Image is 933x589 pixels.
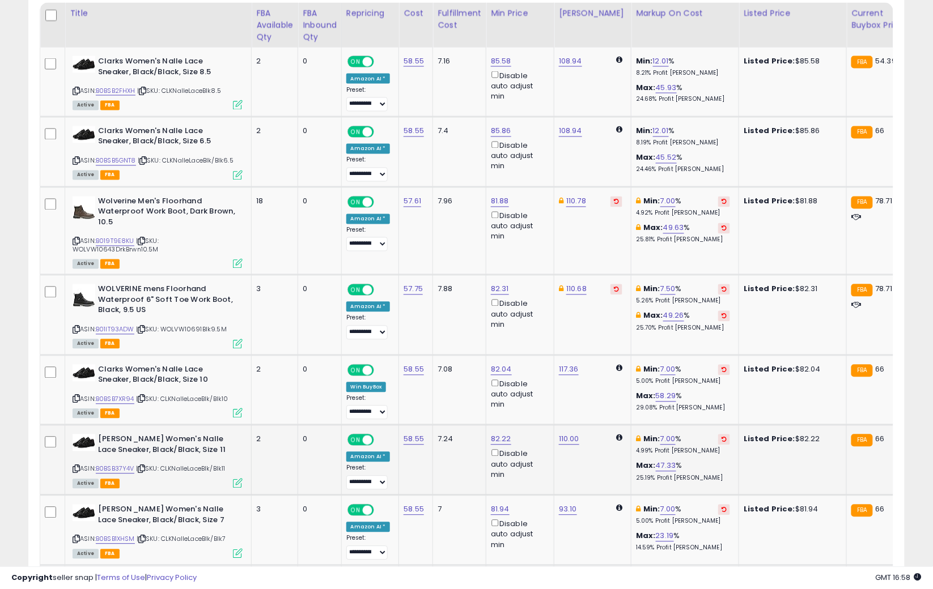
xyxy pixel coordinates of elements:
div: 7.08 [438,365,477,375]
div: FBA Available Qty [256,7,293,43]
span: All listings currently available for purchase on Amazon [73,549,99,559]
a: 81.94 [491,504,510,515]
span: All listings currently available for purchase on Amazon [73,101,99,110]
span: All listings currently available for purchase on Amazon [73,339,99,349]
b: Max: [636,391,656,402]
a: 7.50 [660,284,676,295]
div: 7.4 [438,126,477,136]
div: Cost [404,7,428,19]
div: $85.58 [744,56,838,66]
span: | SKU: WOLVW10691Blk9.5M [136,325,227,334]
span: All listings currently available for purchase on Amazon [73,259,99,269]
small: FBA [851,284,872,297]
a: 82.22 [491,434,511,445]
b: WOLVERINE mens Floorhand Waterproof 6" Soft Toe Work Boot, Black, 9.5 US [98,284,236,319]
b: Max: [636,460,656,471]
div: Disable auto adjust min [491,69,545,102]
a: B0BSB5GNT8 [96,156,136,166]
a: 7.00 [660,364,676,375]
div: Title [70,7,247,19]
div: Preset: [346,314,391,340]
div: Amazon AI * [346,522,391,532]
div: Amazon AI * [346,74,391,84]
div: seller snap | | [11,573,197,583]
div: Preset: [346,535,391,560]
div: 2 [256,56,289,66]
span: OFF [372,436,391,445]
div: % [636,223,730,244]
small: FBA [851,197,872,209]
div: 2 [256,365,289,375]
strong: Copyright [11,572,53,583]
span: OFF [372,506,391,515]
a: 108.94 [559,56,582,67]
div: ASIN: [73,126,243,179]
a: 117.36 [559,364,579,375]
div: 7.16 [438,56,477,66]
span: 78.71 [876,196,893,207]
p: 8.19% Profit [PERSON_NAME] [636,139,730,147]
div: [PERSON_NAME] [559,7,626,19]
div: Fulfillment Cost [438,7,481,31]
span: | SKU: CLKNalleLaceBlk/Blk6.5 [138,156,234,165]
img: 31161VgeKUL._SL40_.jpg [73,434,95,451]
div: Preset: [346,156,391,182]
small: FBA [851,126,872,139]
a: 82.04 [491,364,512,375]
b: Clarks Women's Nalle Lace Sneaker, Black/Black, Size 6.5 [98,126,236,150]
a: 58.29 [656,391,676,402]
div: Amazon AI * [346,214,391,224]
b: Listed Price: [744,56,795,66]
a: 58.55 [404,56,424,67]
img: 41bKVsaD2nL._SL40_.jpg [73,284,95,307]
span: OFF [372,285,391,295]
div: Preset: [346,227,391,252]
img: 31161VgeKUL._SL40_.jpg [73,365,95,382]
b: Listed Price: [744,504,795,515]
p: 4.92% Profit [PERSON_NAME] [636,210,730,217]
div: Disable auto adjust min [491,297,545,330]
b: Max: [643,310,663,321]
div: 7.96 [438,197,477,207]
div: 0 [303,197,333,207]
span: OFF [372,127,391,136]
b: Min: [643,196,660,207]
div: Disable auto adjust min [491,210,545,242]
a: 82.31 [491,284,509,295]
span: ON [349,506,363,515]
span: ON [349,197,363,207]
span: 78.71 [876,284,893,294]
a: 110.68 [566,284,587,295]
div: % [636,391,730,412]
a: 85.86 [491,126,511,137]
div: ASIN: [73,284,243,347]
div: Win BuyBox [346,382,387,392]
a: 93.10 [559,504,577,515]
div: % [636,434,730,455]
p: 25.70% Profit [PERSON_NAME] [636,325,730,332]
div: $81.94 [744,505,838,515]
a: Privacy Policy [147,572,197,583]
a: B0BSB7XR94 [96,395,134,404]
p: 29.08% Profit [PERSON_NAME] [636,404,730,412]
p: 5.00% Profit [PERSON_NAME] [636,518,730,526]
p: 24.68% Profit [PERSON_NAME] [636,96,730,104]
div: % [636,461,730,482]
div: Listed Price [744,7,842,19]
p: 24.46% Profit [PERSON_NAME] [636,166,730,174]
b: Min: [643,364,660,375]
div: $82.31 [744,284,838,294]
a: 58.55 [404,126,424,137]
img: 31161VgeKUL._SL40_.jpg [73,56,95,73]
a: 45.93 [656,82,677,93]
span: OFF [372,197,391,207]
div: 0 [303,56,333,66]
span: ON [349,127,363,136]
div: 7.24 [438,434,477,445]
div: Amazon AI * [346,302,391,312]
span: FBA [100,549,120,559]
div: Repricing [346,7,395,19]
div: $82.22 [744,434,838,445]
div: % [636,284,730,305]
div: Preset: [346,395,391,420]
